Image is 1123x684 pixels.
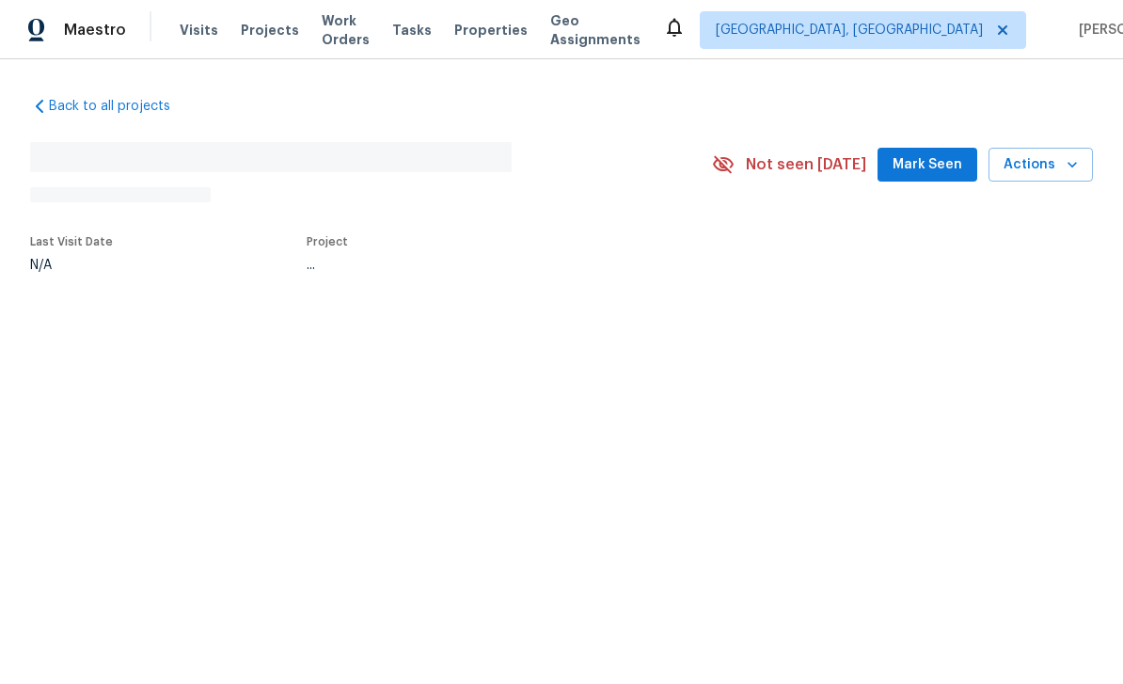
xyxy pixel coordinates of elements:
[893,153,962,177] span: Mark Seen
[180,21,218,40] span: Visits
[878,148,977,183] button: Mark Seen
[716,21,983,40] span: [GEOGRAPHIC_DATA], [GEOGRAPHIC_DATA]
[1004,153,1078,177] span: Actions
[322,11,370,49] span: Work Orders
[307,236,348,247] span: Project
[64,21,126,40] span: Maestro
[30,259,113,272] div: N/A
[392,24,432,37] span: Tasks
[307,259,668,272] div: ...
[241,21,299,40] span: Projects
[30,97,211,116] a: Back to all projects
[30,236,113,247] span: Last Visit Date
[550,11,641,49] span: Geo Assignments
[454,21,528,40] span: Properties
[746,155,866,174] span: Not seen [DATE]
[989,148,1093,183] button: Actions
